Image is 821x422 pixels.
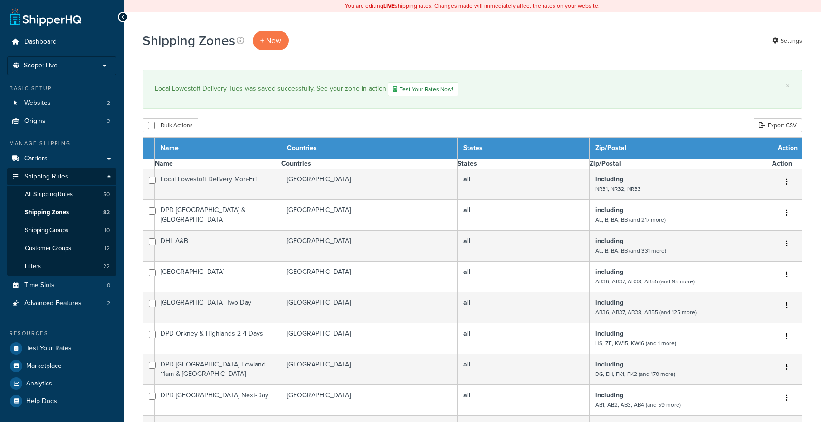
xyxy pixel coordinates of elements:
[7,329,116,338] div: Resources
[595,339,676,347] small: HS, ZE, KW15, KW16 (and 1 more)
[25,208,69,216] span: Shipping Zones
[786,82,790,90] a: ×
[7,340,116,357] a: Test Your Rates
[26,397,57,405] span: Help Docs
[105,226,110,234] span: 10
[155,82,790,96] div: Local Lowestoft Delivery Tues was saved successfully. See your zone in action
[281,200,457,231] td: [GEOGRAPHIC_DATA]
[595,267,623,277] b: including
[595,174,623,184] b: including
[595,205,623,215] b: including
[103,263,110,271] span: 22
[107,99,110,107] span: 2
[595,401,681,409] small: AB1, AB2, AB3, AB4 (and 59 more)
[103,190,110,198] span: 50
[155,138,281,159] th: Name
[143,31,235,50] h1: Shipping Zones
[105,244,110,253] span: 12
[24,38,57,46] span: Dashboard
[7,277,116,294] a: Time Slots 0
[7,186,116,203] a: All Shipping Rules 50
[107,300,110,308] span: 2
[25,190,73,198] span: All Shipping Rules
[595,277,695,286] small: AB36, AB37, AB38, AB55 (and 95 more)
[595,308,697,317] small: AB36, AB37, AB38, AB55 (and 125 more)
[155,262,281,292] td: [GEOGRAPHIC_DATA]
[388,82,458,96] a: Test Your Rates Now!
[281,231,457,262] td: [GEOGRAPHIC_DATA]
[155,200,281,231] td: DPD [GEOGRAPHIC_DATA] & [GEOGRAPHIC_DATA]
[7,140,116,148] div: Manage Shipping
[253,31,289,50] a: + New
[281,169,457,200] td: [GEOGRAPHIC_DATA]
[26,380,52,388] span: Analytics
[260,35,281,46] span: + New
[7,258,116,275] a: Filters 22
[107,281,110,290] span: 0
[7,150,116,168] a: Carriers
[155,385,281,416] td: DPD [GEOGRAPHIC_DATA] Next-Day
[7,240,116,257] li: Customer Groups
[25,226,68,234] span: Shipping Groups
[281,354,457,385] td: [GEOGRAPHIC_DATA]
[595,298,623,308] b: including
[7,222,116,239] a: Shipping Groups 10
[7,258,116,275] li: Filters
[7,113,116,130] a: Origins 3
[595,216,666,224] small: AL, B, BA, BB (and 217 more)
[590,159,772,169] th: Zip/Postal
[772,138,802,159] th: Action
[24,281,55,290] span: Time Slots
[595,370,675,378] small: DG, EH, FK1, FK2 (and 170 more)
[155,323,281,354] td: DPD Orkney & Highlands 2-4 Days
[7,375,116,392] a: Analytics
[7,357,116,375] a: Marketplace
[281,323,457,354] td: [GEOGRAPHIC_DATA]
[281,159,457,169] th: Countries
[155,169,281,200] td: Local Lowestoft Delivery Mon-Fri
[143,118,198,132] button: Bulk Actions
[463,298,471,308] b: all
[7,94,116,112] li: Websites
[595,359,623,369] b: including
[155,292,281,323] td: [GEOGRAPHIC_DATA] Two-Day
[7,186,116,203] li: All Shipping Rules
[107,117,110,125] span: 3
[463,236,471,246] b: all
[26,345,72,353] span: Test Your Rates
[595,390,623,400] b: including
[772,159,802,169] th: Action
[754,118,802,132] a: Export CSV
[24,173,68,181] span: Shipping Rules
[7,33,116,51] a: Dashboard
[25,244,71,253] span: Customer Groups
[7,94,116,112] a: Websites 2
[10,7,81,26] a: ShipperHQ Home
[24,99,51,107] span: Websites
[7,84,116,93] div: Basic Setup
[463,328,471,338] b: all
[281,138,457,159] th: Countries
[7,113,116,130] li: Origins
[463,359,471,369] b: all
[383,1,395,10] b: LIVE
[7,240,116,257] a: Customer Groups 12
[281,385,457,416] td: [GEOGRAPHIC_DATA]
[7,295,116,312] a: Advanced Features 2
[595,328,623,338] b: including
[7,295,116,312] li: Advanced Features
[7,168,116,276] li: Shipping Rules
[463,390,471,400] b: all
[155,231,281,262] td: DHL A&B
[24,62,57,70] span: Scope: Live
[595,185,641,193] small: NR31, NR32, NR33
[7,393,116,410] li: Help Docs
[281,292,457,323] td: [GEOGRAPHIC_DATA]
[457,159,589,169] th: States
[25,263,41,271] span: Filters
[155,354,281,385] td: DPD [GEOGRAPHIC_DATA] Lowland 11am & [GEOGRAPHIC_DATA]
[7,204,116,221] a: Shipping Zones 82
